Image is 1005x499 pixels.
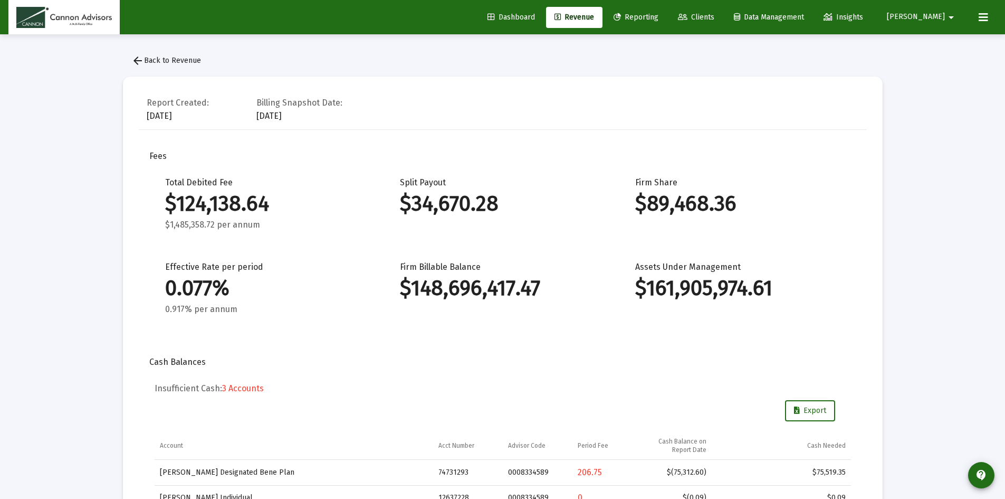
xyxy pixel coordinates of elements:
a: Dashboard [479,7,543,28]
td: Column Advisor Code [503,432,572,460]
span: Dashboard [487,13,535,22]
button: Export [785,400,835,421]
div: 0.077% [165,283,369,294]
a: Clients [669,7,723,28]
span: Back to Revenue [131,56,201,65]
div: Firm Billable Balance [400,262,604,315]
div: Account [160,441,183,450]
div: Period Fee [578,441,608,450]
div: Split Payout [400,177,604,230]
td: Column Period Fee [572,432,642,460]
button: Back to Revenue [123,50,209,71]
div: $34,670.28 [400,199,604,209]
td: 74731293 [433,460,503,485]
a: Insights [815,7,872,28]
div: Fees [149,151,856,162]
a: Revenue [546,7,602,28]
div: $75,519.35 [717,467,846,478]
span: [PERSON_NAME] [887,13,945,22]
td: Column Cash Balance on Report Date [642,432,712,460]
span: 3 Accounts [222,383,264,393]
div: Cash Balance on Report Date [647,437,706,454]
span: Revenue [554,13,594,22]
div: Assets Under Management [635,262,839,315]
div: $148,696,417.47 [400,283,604,294]
span: Data Management [734,13,804,22]
div: Report Created: [147,98,209,108]
div: Billing Snapshot Date: [256,98,342,108]
a: Reporting [605,7,667,28]
a: Data Management [725,7,812,28]
button: [PERSON_NAME] [874,6,970,27]
div: $89,468.36 [635,199,839,209]
div: $124,138.64 [165,199,369,209]
div: Advisor Code [508,441,545,450]
span: Export [794,406,826,415]
mat-icon: arrow_back [131,54,144,67]
div: 0.917% per annum [165,304,369,315]
td: [PERSON_NAME] Designated Bene Plan [155,460,433,485]
span: Reporting [614,13,658,22]
span: Insights [824,13,863,22]
div: Total Debited Fee [165,177,369,230]
div: [DATE] [147,95,209,121]
h5: Insufficient Cash: [155,383,851,394]
td: Column Cash Needed [712,432,851,460]
mat-icon: arrow_drop_down [945,7,958,28]
td: Column Account [155,432,433,460]
td: 0008334589 [503,460,572,485]
div: Acct Number [438,441,474,450]
div: Effective Rate per period [165,262,369,315]
div: $161,905,974.61 [635,283,839,294]
div: $1,485,358.72 per annum [165,220,369,230]
mat-icon: contact_support [975,469,988,482]
div: 206.75 [578,467,637,478]
td: Column Acct Number [433,432,503,460]
div: Cash Balances [149,357,856,368]
img: Dashboard [16,7,112,28]
div: [DATE] [256,95,342,121]
span: Clients [678,13,714,22]
div: $(75,312.60) [647,467,706,478]
div: Cash Needed [807,441,846,450]
div: Firm Share [635,177,839,230]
